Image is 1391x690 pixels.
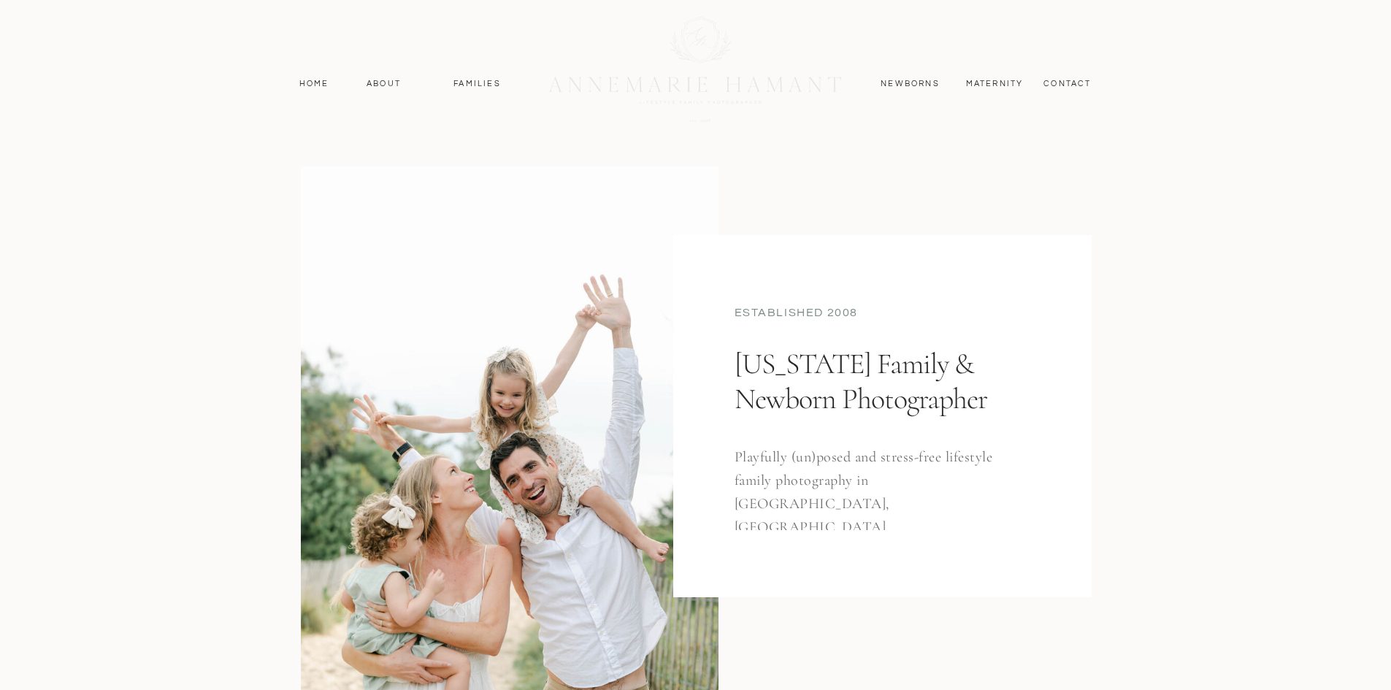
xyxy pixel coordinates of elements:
[445,77,510,91] a: Families
[293,77,336,91] a: Home
[1036,77,1100,91] a: contact
[735,445,1010,530] h3: Playfully (un)posed and stress-free lifestyle family photography in [GEOGRAPHIC_DATA], [GEOGRAPHI...
[735,346,1024,472] h1: [US_STATE] Family & Newborn Photographer
[875,77,946,91] a: Newborns
[363,77,405,91] a: About
[735,304,1031,324] div: established 2008
[966,77,1022,91] a: MAternity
